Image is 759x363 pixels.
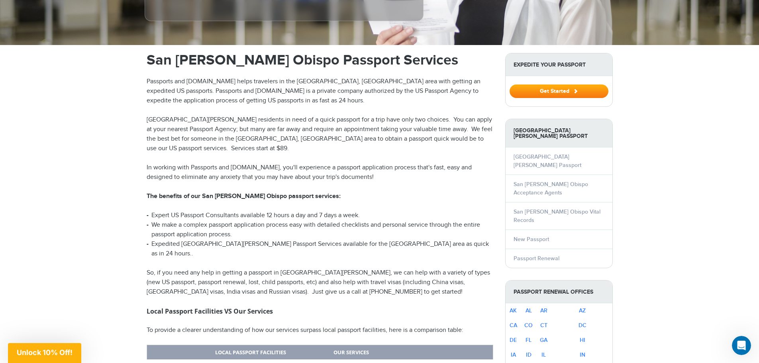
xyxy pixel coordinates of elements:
a: San [PERSON_NAME] Obispo Acceptance Agents [514,181,588,196]
a: CA [510,322,517,329]
li: Expert US Passport Consultants available 12 hours a day and 7 days a week. [147,211,493,220]
a: HI [580,337,585,343]
p: In working with Passports and [DOMAIN_NAME], you'll experience a passport application process tha... [147,163,493,182]
th: Our Services [330,345,493,361]
div: Unlock 10% Off! [8,343,81,363]
p: So, if you need any help in getting a passport in [GEOGRAPHIC_DATA][PERSON_NAME], we can help wit... [147,268,493,297]
strong: Expedite Your Passport [506,53,612,76]
button: Get Started [510,84,608,98]
h3: Local Passport Facilities VS Our Services [147,306,493,316]
li: Expedited [GEOGRAPHIC_DATA][PERSON_NAME] Passport Services available for the [GEOGRAPHIC_DATA] ar... [147,239,493,259]
a: San [PERSON_NAME] Obispo Vital Records [514,208,600,224]
a: ID [526,351,531,358]
a: GA [540,337,547,343]
p: [GEOGRAPHIC_DATA][PERSON_NAME] residents in need of a quick passport for a trip have only two cho... [147,115,493,153]
strong: [GEOGRAPHIC_DATA][PERSON_NAME] Passport [506,119,612,147]
a: AL [526,307,532,314]
a: Passport Renewal [514,255,559,262]
a: DE [510,337,517,343]
a: [GEOGRAPHIC_DATA][PERSON_NAME] Passport [514,153,581,169]
a: IN [580,351,585,358]
a: AK [510,307,517,314]
a: DC [579,322,586,329]
th: Local Passport Facilities [212,345,330,361]
a: New Passport [514,236,549,243]
h1: San [PERSON_NAME] Obispo Passport Services [147,53,493,67]
span: Unlock 10% Off! [17,348,73,357]
a: FL [526,337,531,343]
a: Get Started [510,88,608,94]
strong: Passport Renewal Offices [506,281,612,303]
a: IA [511,351,516,358]
p: To provide a clearer understanding of how our services surpass local passport facilities, here is... [147,326,493,335]
iframe: Intercom live chat [732,336,751,355]
p: Passports and [DOMAIN_NAME] helps travelers in the [GEOGRAPHIC_DATA], [GEOGRAPHIC_DATA] area with... [147,77,493,106]
li: We make a complex passport application process easy with detailed checklists and personal service... [147,220,493,239]
a: IL [541,351,546,358]
a: AR [540,307,547,314]
strong: The benefits of our San [PERSON_NAME] Obispo passport services: [147,192,341,200]
a: CT [540,322,547,329]
a: CO [524,322,533,329]
a: AZ [579,307,586,314]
